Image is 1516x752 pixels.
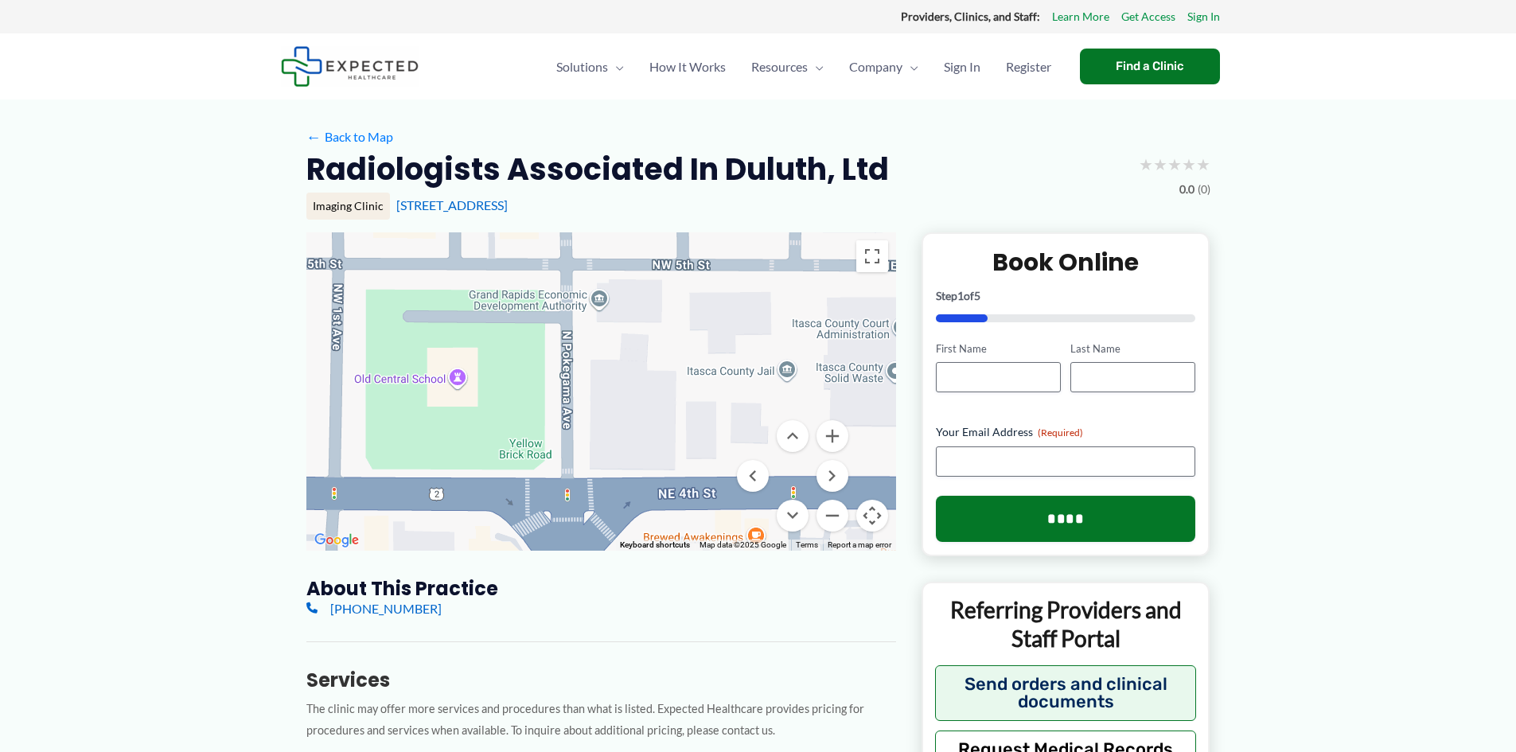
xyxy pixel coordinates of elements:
button: Zoom in [816,420,848,452]
span: Menu Toggle [902,39,918,95]
p: Step of [936,290,1196,302]
h3: Services [306,668,896,692]
span: ★ [1167,150,1182,179]
a: Get Access [1121,6,1175,27]
button: Keyboard shortcuts [620,540,690,551]
span: Sign In [944,39,980,95]
span: 1 [957,289,964,302]
label: Your Email Address [936,424,1196,440]
span: ★ [1153,150,1167,179]
button: Move right [816,460,848,492]
label: Last Name [1070,341,1195,357]
label: First Name [936,341,1061,357]
img: Expected Healthcare Logo - side, dark font, small [281,46,419,87]
a: SolutionsMenu Toggle [544,39,637,95]
span: Register [1006,39,1051,95]
button: Toggle fullscreen view [856,240,888,272]
span: Solutions [556,39,608,95]
button: Send orders and clinical documents [935,665,1197,721]
a: Sign In [1187,6,1220,27]
a: [STREET_ADDRESS] [396,197,508,212]
span: (0) [1198,179,1210,200]
span: ★ [1196,150,1210,179]
h2: Radiologists Associated in Duluth, Ltd [306,150,889,189]
a: Learn More [1052,6,1109,27]
a: How It Works [637,39,739,95]
span: ★ [1182,150,1196,179]
nav: Primary Site Navigation [544,39,1064,95]
button: Map camera controls [856,500,888,532]
span: ★ [1139,150,1153,179]
p: The clinic may offer more services and procedures than what is listed. Expected Healthcare provid... [306,699,896,742]
h3: About this practice [306,576,896,601]
span: How It Works [649,39,726,95]
div: Imaging Clinic [306,193,390,220]
a: Open this area in Google Maps (opens a new window) [310,530,363,551]
span: 0.0 [1179,179,1194,200]
span: Menu Toggle [808,39,824,95]
span: Menu Toggle [608,39,624,95]
span: (Required) [1038,427,1083,438]
button: Zoom out [816,500,848,532]
span: Resources [751,39,808,95]
a: [PHONE_NUMBER] [306,601,442,616]
a: Report a map error [828,540,891,549]
a: ResourcesMenu Toggle [739,39,836,95]
p: Referring Providers and Staff Portal [935,595,1197,653]
span: 5 [974,289,980,302]
img: Google [310,530,363,551]
button: Move up [777,420,809,452]
a: Terms (opens in new tab) [796,540,818,549]
a: Sign In [931,39,993,95]
button: Move left [737,460,769,492]
span: Company [849,39,902,95]
span: ← [306,129,322,144]
a: ←Back to Map [306,125,393,149]
a: CompanyMenu Toggle [836,39,931,95]
strong: Providers, Clinics, and Staff: [901,10,1040,23]
a: Find a Clinic [1080,49,1220,84]
button: Move down [777,500,809,532]
span: Map data ©2025 Google [700,540,786,549]
h2: Book Online [936,247,1196,278]
a: Register [993,39,1064,95]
